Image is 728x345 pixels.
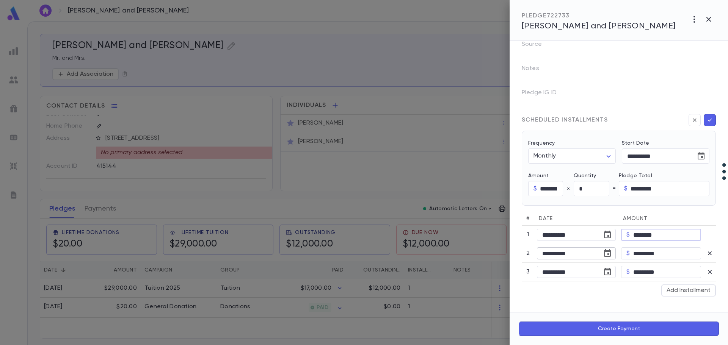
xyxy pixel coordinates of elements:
[612,185,616,192] p: =
[661,284,716,297] button: Add Installment
[626,268,630,276] p: $
[533,153,556,159] span: Monthly
[528,173,574,179] label: Amount
[524,268,532,276] p: 3
[526,216,530,221] span: #
[693,148,709,164] button: Choose date, selected date is May 9, 2025
[600,227,615,242] button: Choose date, selected date is May 9, 2025
[522,38,554,53] p: Source
[600,264,615,279] button: Choose date, selected date is Jul 9, 2025
[522,12,676,20] div: PLEDGE 722733
[524,250,532,257] p: 2
[524,231,532,239] p: 1
[624,185,628,192] p: $
[623,216,647,221] span: Amount
[600,246,615,261] button: Choose date, selected date is Jun 9, 2025
[574,173,619,179] label: Quantity
[522,116,608,124] div: SCHEDULED INSTALLMENTS
[619,173,709,179] label: Pledge Total
[522,87,569,102] p: Pledge IG ID
[539,216,553,221] span: Date
[528,140,555,146] label: Frequency
[519,322,719,336] button: Create Payment
[626,231,630,239] p: $
[528,149,616,164] div: Monthly
[533,185,537,192] p: $
[522,22,676,30] span: [PERSON_NAME] and [PERSON_NAME]
[626,250,630,257] p: $
[522,62,551,78] p: Notes
[622,140,709,146] label: Start Date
